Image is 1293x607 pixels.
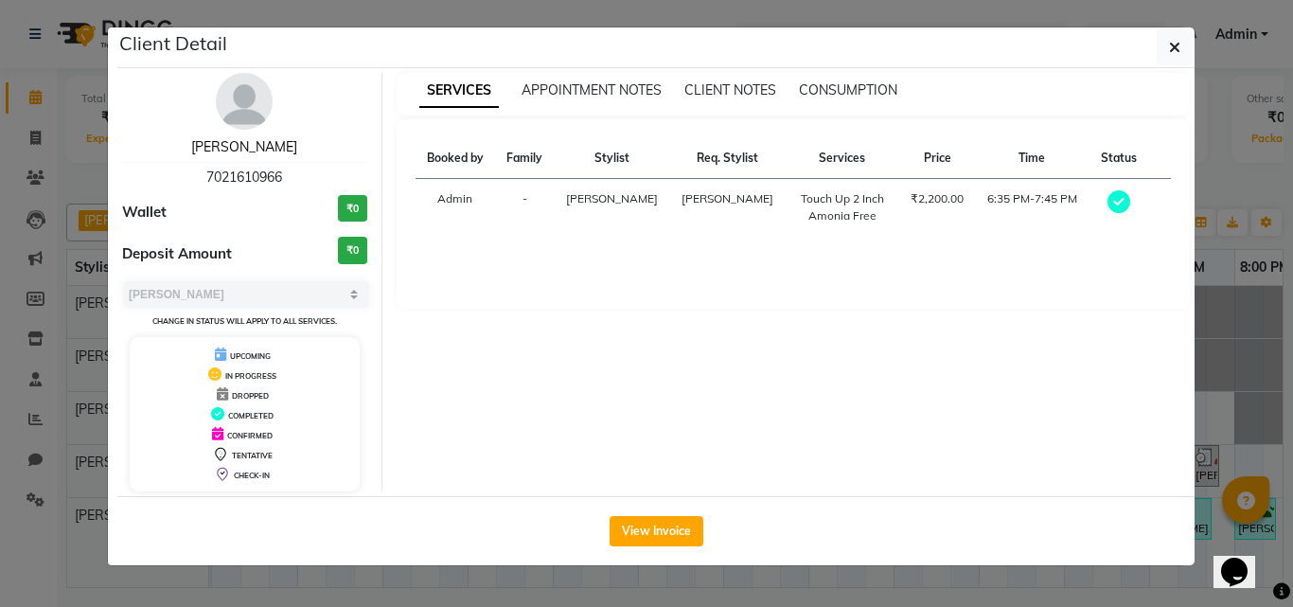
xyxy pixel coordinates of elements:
td: 6:35 PM-7:45 PM [976,179,1089,237]
span: COMPLETED [228,411,274,420]
span: Deposit Amount [122,243,232,265]
span: SERVICES [419,74,499,108]
span: CLIENT NOTES [684,81,776,98]
span: DROPPED [232,391,269,401]
div: Touch Up 2 Inch Amonia Free [796,190,888,224]
span: IN PROGRESS [225,371,276,381]
button: View Invoice [610,516,703,546]
img: avatar [216,73,273,130]
div: ₹2,200.00 [911,190,965,207]
th: Stylist [555,138,670,179]
th: Status [1089,138,1147,179]
span: [PERSON_NAME] [566,191,658,205]
span: [PERSON_NAME] [682,191,773,205]
h5: Client Detail [119,29,227,58]
small: Change in status will apply to all services. [152,316,337,326]
th: Price [899,138,976,179]
th: Family [495,138,554,179]
td: - [495,179,554,237]
span: APPOINTMENT NOTES [522,81,662,98]
th: Services [785,138,899,179]
th: Booked by [416,138,496,179]
th: Time [976,138,1089,179]
th: Req. Stylist [669,138,785,179]
td: Admin [416,179,496,237]
span: CONFIRMED [227,431,273,440]
span: TENTATIVE [232,451,273,460]
iframe: chat widget [1213,531,1274,588]
span: CHECK-IN [234,471,270,480]
span: 7021610966 [206,169,282,186]
span: CONSUMPTION [799,81,897,98]
span: UPCOMING [230,351,271,361]
span: Wallet [122,202,167,223]
h3: ₹0 [338,237,367,264]
h3: ₹0 [338,195,367,223]
a: [PERSON_NAME] [191,138,297,155]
